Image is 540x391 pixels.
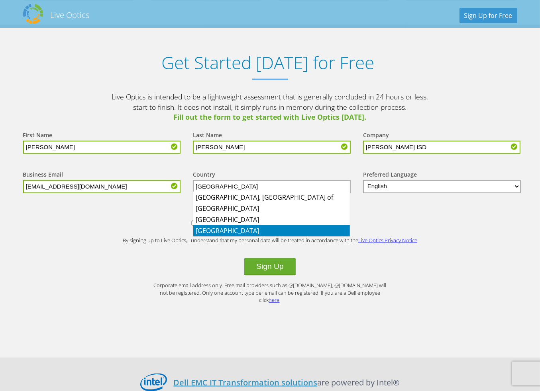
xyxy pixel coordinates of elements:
a: Live Optics Privacy Notice [358,237,417,244]
label: I am an IT pro [191,219,247,231]
li: [GEOGRAPHIC_DATA] [193,214,350,225]
label: Preferred Language [363,171,417,180]
li: [GEOGRAPHIC_DATA], [GEOGRAPHIC_DATA] of [193,192,350,203]
label: Last Name [193,131,222,141]
span: Fill out the form to get started with Live Optics [DATE]. [111,112,430,123]
h2: Live Optics [51,10,90,20]
img: Dell Dpack [23,4,43,24]
a: Sign Up for Free [459,8,517,23]
p: Live Optics is intended to be a lightweight assessment that is generally concluded in 24 hours or... [111,92,430,123]
a: here [269,296,280,303]
label: Company [363,131,389,141]
input: Start typing to search for a country [193,180,351,193]
b: Which best describes you? [15,207,525,215]
h1: Get Started [DATE] for Free [15,53,521,73]
li: [GEOGRAPHIC_DATA] [193,225,350,236]
li: [GEOGRAPHIC_DATA] [193,203,350,214]
p: Corporate email address only. Free mail providers such as @[DOMAIN_NAME], @[DOMAIN_NAME] will not... [151,282,390,304]
p: By signing up to Live Optics, I understand that my personal data will be treated in accordance wi... [111,237,430,244]
label: Business Email [23,171,63,180]
label: Country [193,171,215,180]
a: Dell EMC IT Transformation solutions [173,377,317,388]
p: are powered by Intel® [173,377,400,388]
button: Sign Up [244,258,295,276]
label: First Name [23,131,53,141]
